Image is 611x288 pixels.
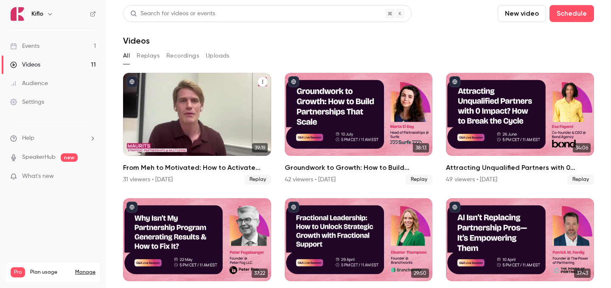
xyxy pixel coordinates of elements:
span: 29:50 [411,269,429,278]
button: published [449,202,460,213]
a: 39:19From Meh to Motivated: How to Activate GTM Teams with FOMO & Competitive Drive31 viewers • [... [123,73,271,185]
h2: Groundwork to Growth: How to Build Partnerships That Scale [285,163,433,173]
div: 31 viewers • [DATE] [123,175,173,184]
span: 34:06 [573,143,591,152]
div: Events [10,42,39,50]
button: Replays [137,49,160,63]
span: 37:22 [252,269,268,278]
div: Videos [10,61,40,69]
button: Uploads [206,49,230,63]
button: published [126,76,137,87]
a: Manage [75,269,95,276]
span: Replay [567,174,594,185]
button: New video [498,5,546,22]
img: Kiflo [11,7,24,21]
li: help-dropdown-opener [10,134,96,143]
div: 49 viewers • [DATE] [446,175,497,184]
button: published [449,76,460,87]
h2: From Meh to Motivated: How to Activate GTM Teams with FOMO & Competitive Drive [123,163,271,173]
button: published [126,202,137,213]
li: Groundwork to Growth: How to Build Partnerships That Scale [285,73,433,185]
li: From Meh to Motivated: How to Activate GTM Teams with FOMO & Competitive Drive [123,73,271,185]
span: Plan usage [30,269,70,276]
span: Pro [11,267,25,277]
button: Recordings [166,49,199,63]
h2: Attracting Unqualified Partners with 0 Impact? How to Break the Cycle [446,163,594,173]
li: Attracting Unqualified Partners with 0 Impact? How to Break the Cycle [446,73,594,185]
button: Schedule [549,5,594,22]
span: Replay [406,174,432,185]
span: 37:43 [574,269,591,278]
button: All [123,49,130,63]
div: Search for videos or events [130,9,215,18]
a: 34:06Attracting Unqualified Partners with 0 Impact? How to Break the Cycle49 viewers • [DATE]Replay [446,73,594,185]
div: 42 viewers • [DATE] [285,175,336,184]
span: new [61,153,78,162]
a: SpeakerHub [22,153,56,162]
iframe: Noticeable Trigger [86,173,96,180]
div: Audience [10,79,48,88]
span: Help [22,134,34,143]
span: Replay [244,174,271,185]
section: Videos [123,5,594,283]
button: published [288,76,299,87]
span: 39:19 [252,143,268,152]
span: What's new [22,172,54,181]
h6: Kiflo [31,10,43,18]
div: Settings [10,98,44,106]
span: 38:13 [413,143,429,152]
h1: Videos [123,36,150,46]
button: published [288,202,299,213]
a: 38:13Groundwork to Growth: How to Build Partnerships That Scale42 viewers • [DATE]Replay [285,73,433,185]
